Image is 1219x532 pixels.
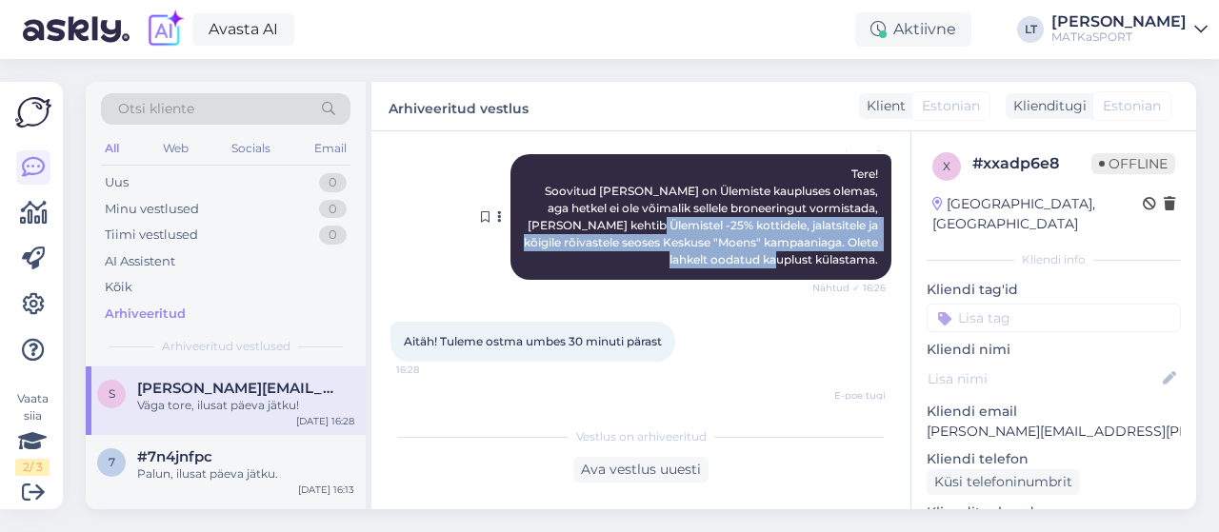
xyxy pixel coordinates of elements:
div: Tiimi vestlused [105,226,198,245]
div: [DATE] 16:13 [298,483,354,497]
div: Kliendi info [927,251,1181,268]
span: Otsi kliente [118,99,194,119]
span: Offline [1091,153,1175,174]
span: E-poe tugi [814,388,886,403]
div: [PERSON_NAME] [1051,14,1187,30]
span: 16:28 [396,363,468,377]
div: Web [159,136,192,161]
div: 0 [319,200,347,219]
span: Vestlus on arhiveeritud [576,428,707,445]
a: Avasta AI [192,13,294,46]
p: Kliendi email [927,402,1181,422]
label: Arhiveeritud vestlus [389,93,529,119]
div: MATKaSPORT [1051,30,1187,45]
div: Vaata siia [15,390,50,476]
div: Minu vestlused [105,200,199,219]
span: sergey.seleznev@mail.ee [137,380,335,397]
div: Küsi telefoninumbrit [927,469,1080,495]
div: # xxadp6e8 [972,152,1091,175]
div: AI Assistent [105,252,175,271]
span: Estonian [1103,96,1161,116]
div: 0 [319,173,347,192]
p: Kliendi nimi [927,340,1181,360]
img: explore-ai [145,10,185,49]
div: Aktiivne [855,12,971,47]
div: Klienditugi [1006,96,1087,116]
div: Ava vestlus uuesti [573,457,709,483]
div: 2 / 3 [15,459,50,476]
p: Kliendi tag'id [927,280,1181,300]
div: Email [310,136,350,161]
div: 0 [319,226,347,245]
div: LT [1017,16,1044,43]
span: Arhiveeritud vestlused [162,338,290,355]
div: Klient [859,96,906,116]
div: [DATE] 16:28 [296,414,354,428]
div: All [101,136,123,161]
span: x [943,159,950,173]
span: Aitäh! Tuleme ostma umbes 30 minuti pärast [404,334,662,348]
div: Kõik [105,278,132,297]
span: #7n4jnfpc [137,448,212,465]
img: Askly Logo [15,97,51,128]
div: [GEOGRAPHIC_DATA], [GEOGRAPHIC_DATA] [932,194,1143,234]
div: Väga tore, ilusat päeva jätku! [137,397,354,414]
p: Kliendi telefon [927,449,1181,469]
a: [PERSON_NAME]MATKaSPORT [1051,14,1208,45]
div: Uus [105,173,129,192]
span: Nähtud ✓ 16:26 [812,281,886,295]
span: s [109,386,115,401]
div: Palun, ilusat päeva jätku. [137,465,354,483]
input: Lisa nimi [928,368,1159,389]
div: Arhiveeritud [105,305,186,324]
input: Lisa tag [927,304,1181,332]
p: [PERSON_NAME][EMAIL_ADDRESS][PERSON_NAME][DOMAIN_NAME] [927,422,1181,442]
span: 7 [109,455,115,469]
span: Estonian [922,96,980,116]
p: Klienditeekond [927,502,1181,522]
div: Socials [228,136,274,161]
